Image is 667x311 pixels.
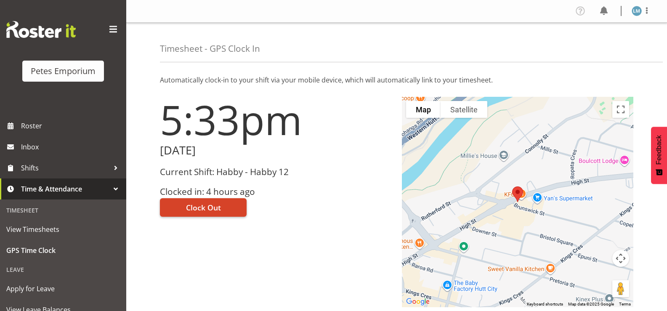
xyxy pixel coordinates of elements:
[21,183,109,195] span: Time & Attendance
[619,302,631,306] a: Terms (opens in new tab)
[2,240,124,261] a: GPS Time Clock
[2,202,124,219] div: Timesheet
[6,282,120,295] span: Apply for Leave
[404,296,432,307] a: Open this area in Google Maps (opens a new window)
[160,44,260,53] h4: Timesheet - GPS Clock In
[6,21,76,38] img: Rosterit website logo
[404,296,432,307] img: Google
[21,141,122,153] span: Inbox
[21,162,109,174] span: Shifts
[441,101,487,118] button: Show satellite imagery
[651,127,667,184] button: Feedback - Show survey
[160,167,392,177] h3: Current Shift: Habby - Habby 12
[612,101,629,118] button: Toggle fullscreen view
[21,120,122,132] span: Roster
[6,244,120,257] span: GPS Time Clock
[2,219,124,240] a: View Timesheets
[655,135,663,165] span: Feedback
[31,65,96,77] div: Petes Emporium
[568,302,614,306] span: Map data ©2025 Google
[186,202,221,213] span: Clock Out
[160,187,392,197] h3: Clocked in: 4 hours ago
[160,97,392,142] h1: 5:33pm
[6,223,120,236] span: View Timesheets
[406,101,441,118] button: Show street map
[2,261,124,278] div: Leave
[160,144,392,157] h2: [DATE]
[527,301,563,307] button: Keyboard shortcuts
[160,75,633,85] p: Automatically clock-in to your shift via your mobile device, which will automatically link to you...
[160,198,247,217] button: Clock Out
[632,6,642,16] img: lianne-morete5410.jpg
[612,250,629,267] button: Map camera controls
[2,278,124,299] a: Apply for Leave
[612,280,629,297] button: Drag Pegman onto the map to open Street View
